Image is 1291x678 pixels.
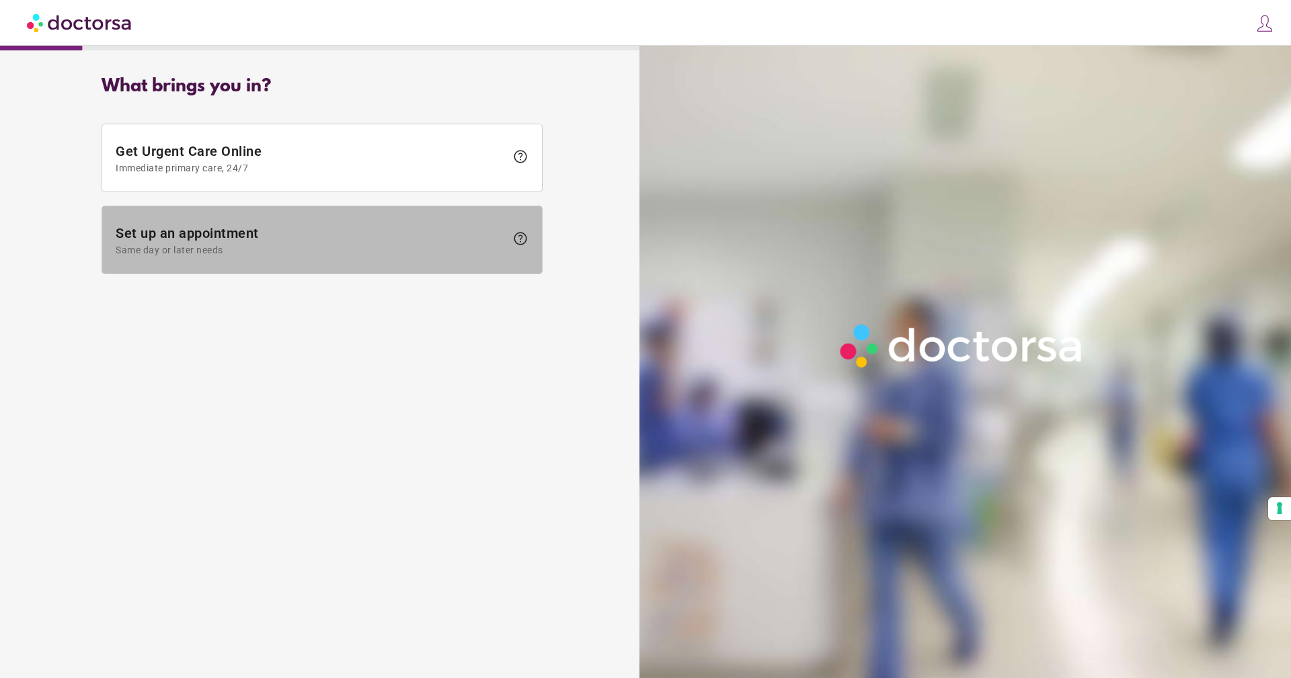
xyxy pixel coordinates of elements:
img: Doctorsa.com [27,7,133,38]
span: help [512,230,529,247]
div: What brings you in? [102,77,543,97]
span: Immediate primary care, 24/7 [116,163,506,173]
img: icons8-customer-100.png [1255,14,1274,33]
button: Your consent preferences for tracking technologies [1268,497,1291,520]
span: Set up an appointment [116,225,506,255]
span: Get Urgent Care Online [116,143,506,173]
img: Logo-Doctorsa-trans-White-partial-flat.png [833,317,1091,375]
span: Same day or later needs [116,245,506,255]
span: help [512,149,529,165]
